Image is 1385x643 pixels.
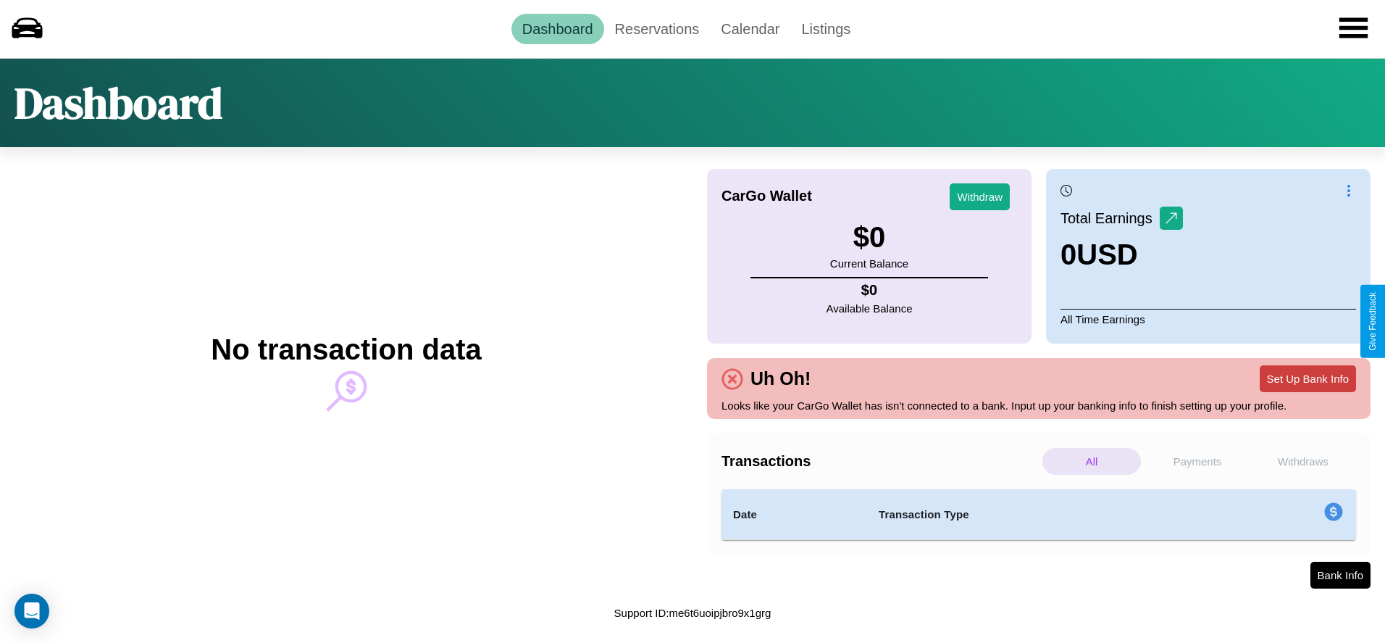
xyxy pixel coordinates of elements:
[1310,562,1371,589] button: Bank Info
[511,14,604,44] a: Dashboard
[1260,365,1356,392] button: Set Up Bank Info
[733,506,855,523] h4: Date
[1060,238,1183,271] h3: 0 USD
[721,453,1039,470] h4: Transactions
[1042,448,1141,475] p: All
[827,299,913,318] p: Available Balance
[721,396,1356,415] p: Looks like your CarGo Wallet has isn't connected to a bank. Input up your banking info to finish ...
[830,221,908,254] h3: $ 0
[1368,292,1378,351] div: Give Feedback
[1060,205,1160,231] p: Total Earnings
[614,603,771,623] p: Support ID: me6t6uoipjbro9x1grg
[604,14,711,44] a: Reservations
[710,14,790,44] a: Calendar
[211,333,481,366] h2: No transaction data
[1060,309,1356,329] p: All Time Earnings
[14,594,49,629] div: Open Intercom Messenger
[1148,448,1247,475] p: Payments
[721,489,1356,540] table: simple table
[721,188,812,204] h4: CarGo Wallet
[14,73,222,133] h1: Dashboard
[1254,448,1352,475] p: Withdraws
[879,506,1206,523] h4: Transaction Type
[790,14,861,44] a: Listings
[950,183,1010,210] button: Withdraw
[827,282,913,299] h4: $ 0
[743,368,818,389] h4: Uh Oh!
[830,254,908,273] p: Current Balance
